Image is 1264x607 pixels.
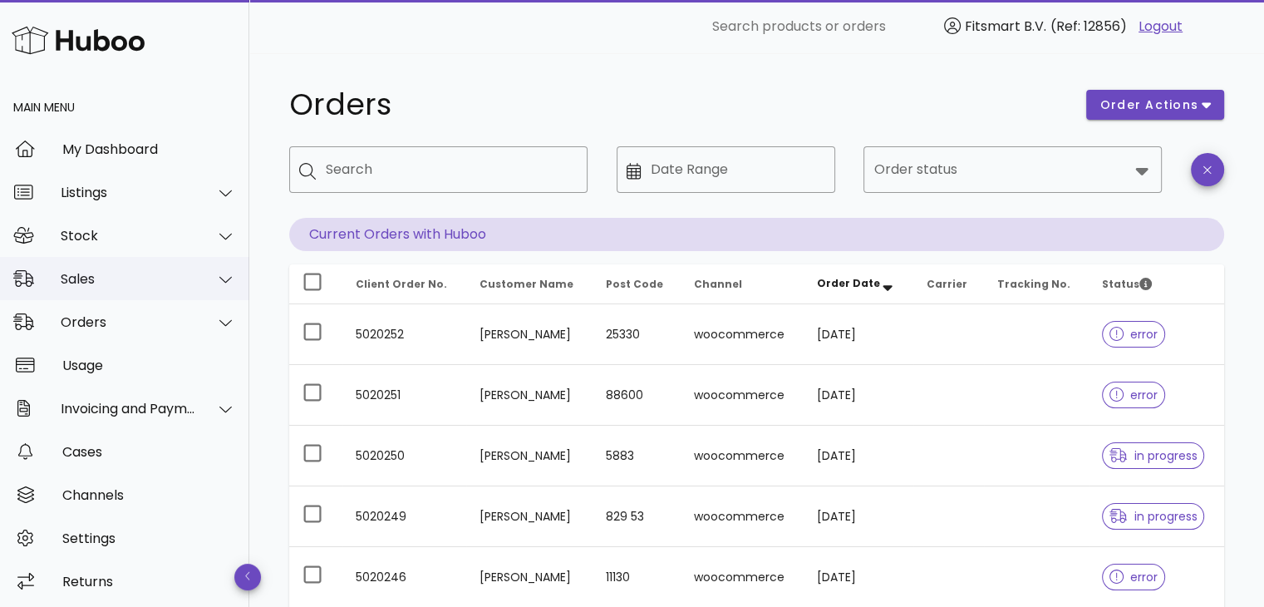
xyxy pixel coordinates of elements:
[681,264,804,304] th: Channel
[342,426,466,486] td: 5020250
[62,358,236,373] div: Usage
[593,365,681,426] td: 88600
[804,365,913,426] td: [DATE]
[593,426,681,486] td: 5883
[466,264,593,304] th: Customer Name
[466,304,593,365] td: [PERSON_NAME]
[593,304,681,365] td: 25330
[1086,90,1224,120] button: order actions
[342,264,466,304] th: Client Order No.
[681,365,804,426] td: woocommerce
[997,277,1070,291] span: Tracking No.
[342,365,466,426] td: 5020251
[480,277,573,291] span: Customer Name
[289,218,1224,251] p: Current Orders with Huboo
[466,486,593,547] td: [PERSON_NAME]
[61,314,196,330] div: Orders
[356,277,447,291] span: Client Order No.
[927,277,967,291] span: Carrier
[681,304,804,365] td: woocommerce
[1050,17,1127,36] span: (Ref: 12856)
[342,304,466,365] td: 5020252
[342,486,466,547] td: 5020249
[289,90,1066,120] h1: Orders
[466,365,593,426] td: [PERSON_NAME]
[606,277,663,291] span: Post Code
[1109,328,1158,340] span: error
[863,146,1162,193] div: Order status
[62,531,236,546] div: Settings
[1109,571,1158,583] span: error
[1139,17,1183,37] a: Logout
[62,574,236,590] div: Returns
[817,276,880,290] span: Order Date
[61,271,196,287] div: Sales
[984,264,1089,304] th: Tracking No.
[913,264,984,304] th: Carrier
[61,228,196,244] div: Stock
[1109,389,1158,401] span: error
[61,401,196,417] div: Invoicing and Payments
[1109,511,1198,522] span: in progress
[61,185,196,200] div: Listings
[593,264,681,304] th: Post Code
[804,486,913,547] td: [DATE]
[466,426,593,486] td: [PERSON_NAME]
[1089,264,1225,304] th: Status
[1102,277,1152,291] span: Status
[593,486,681,547] td: 829 53
[12,22,145,58] img: Huboo Logo
[694,277,742,291] span: Channel
[965,17,1046,36] span: Fitsmart B.V.
[804,426,913,486] td: [DATE]
[681,426,804,486] td: woocommerce
[62,444,236,460] div: Cases
[1099,96,1199,114] span: order actions
[62,141,236,157] div: My Dashboard
[62,487,236,503] div: Channels
[804,304,913,365] td: [DATE]
[681,486,804,547] td: woocommerce
[1109,450,1198,461] span: in progress
[804,264,913,304] th: Order Date: Sorted descending. Activate to remove sorting.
